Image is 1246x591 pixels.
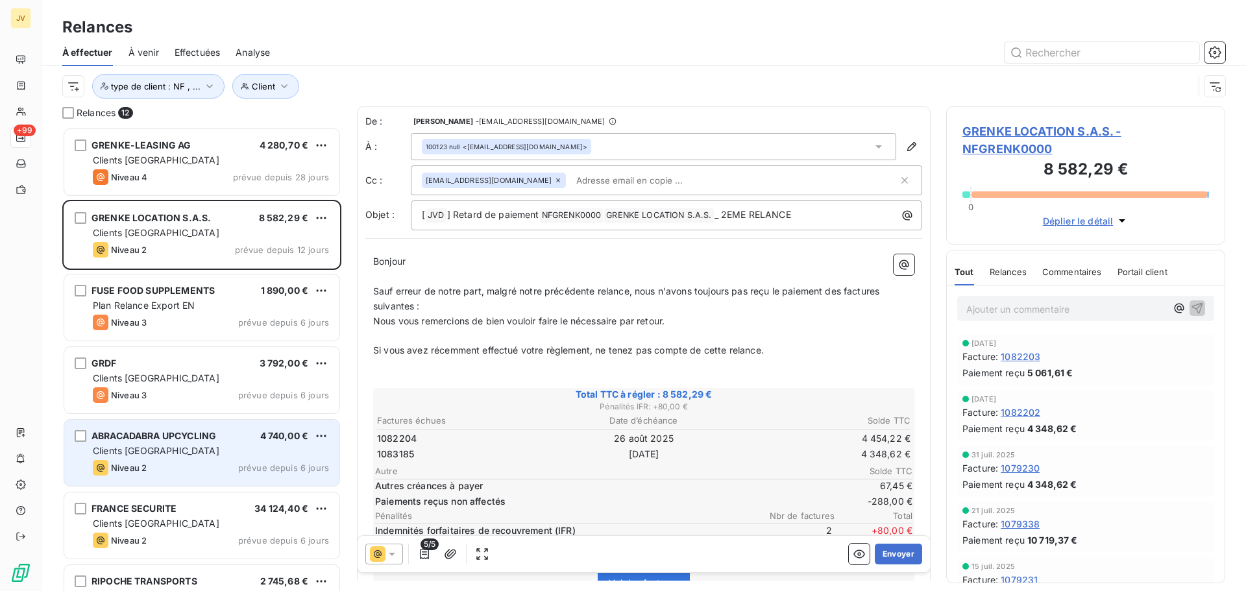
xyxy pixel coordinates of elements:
span: +99 [14,125,36,136]
span: Clients [GEOGRAPHIC_DATA] [93,518,219,529]
span: Paiement reçu [962,533,1025,547]
span: Total TTC à régler : 8 582,29 € [375,388,912,401]
span: 1082202 [1001,405,1040,419]
span: GRENKE LOCATION S.A.S. [92,212,211,223]
span: Portail client [1118,267,1167,277]
span: Nous vous remercions de bien vouloir faire le nécessaire par retour. [373,315,665,326]
span: Clients [GEOGRAPHIC_DATA] [93,154,219,165]
img: Logo LeanPay [10,562,31,583]
iframe: Intercom live chat [1202,547,1233,578]
span: 100123 null [426,142,460,151]
button: type de client : NF , ... [92,74,225,99]
span: GRDF [92,357,117,368]
span: Effectuées [175,46,221,59]
span: Clients [GEOGRAPHIC_DATA] [93,372,219,383]
span: Solde TTC [835,466,912,476]
span: Niveau 3 [111,317,147,328]
span: RIPOCHE TRANSPORTS [92,575,197,586]
span: ABRACADABRA UPCYCLING [92,430,216,441]
td: 4 348,62 € [734,447,911,461]
div: JV [10,8,31,29]
span: Niveau 3 [111,390,147,400]
span: [DATE] [971,395,996,403]
button: Client [232,74,299,99]
span: 5 061,61 € [1027,366,1073,380]
th: Solde TTC [734,414,911,428]
span: [DATE] [971,339,996,347]
span: Paiements reçus non affectés [375,495,832,508]
span: 1 890,00 € [261,285,309,296]
span: À effectuer [62,46,113,59]
span: GRENKE LOCATION S.A.S. [604,208,713,223]
span: 34 124,40 € [254,503,308,514]
span: Plan Relance Export EN [93,300,195,311]
span: 4 280,70 € [260,139,309,151]
span: Voir les factures [609,577,679,588]
span: prévue depuis 28 jours [233,172,329,182]
span: prévue depuis 6 jours [238,463,329,473]
span: Autres créances à payer [375,479,832,492]
button: Déplier le détail [1039,213,1133,228]
span: Tout [955,267,974,277]
span: 0 [968,202,973,212]
span: De : [365,115,411,128]
span: Total [835,511,912,521]
span: type de client : NF , ... [111,81,201,91]
p: Indemnités forfaitaires de recouvrement (IFR) [375,524,751,537]
span: 67,45 € [835,479,912,492]
span: [EMAIL_ADDRESS][DOMAIN_NAME] [426,176,552,184]
span: Analyse [236,46,270,59]
span: [PERSON_NAME] [413,117,473,125]
th: Date d’échéance [555,414,732,428]
span: Niveau 2 [111,245,147,255]
span: Paiement reçu [962,422,1025,435]
th: Factures échues [376,414,554,428]
span: FRANCE SECURITE [92,503,177,514]
span: prévue depuis 6 jours [238,535,329,546]
span: 15 juil. 2025 [971,562,1015,570]
span: GRENKE LOCATION S.A.S. - NFGRENK0000 [962,123,1209,158]
span: Relances [77,106,116,119]
td: 26 août 2025 [555,431,732,446]
h3: Relances [62,16,132,39]
span: Facture : [962,350,998,363]
span: Clients [GEOGRAPHIC_DATA] [93,227,219,238]
span: Sauf erreur de notre part, malgré notre précédente relance, nous n'avons toujours pas reçu le pai... [373,285,882,311]
span: Pénalités [375,511,757,521]
span: Paiement reçu [962,366,1025,380]
span: Bonjour [373,256,406,267]
span: _ 2EME RELANCE [715,209,791,220]
td: [DATE] [555,447,732,461]
span: 1079230 [1001,461,1040,475]
span: prévue depuis 6 jours [238,317,329,328]
span: 1082203 [1001,350,1040,363]
span: 1079338 [1001,517,1040,531]
span: 1082204 [377,432,417,445]
span: 1083185 [377,448,414,461]
span: prévue depuis 12 jours [235,245,329,255]
span: 4 740,00 € [260,430,309,441]
button: Envoyer [875,544,922,564]
span: Facture : [962,573,998,586]
span: Niveau 2 [111,535,147,546]
label: Cc : [365,174,411,187]
span: prévue depuis 6 jours [238,390,329,400]
span: Objet : [365,209,395,220]
span: 2 745,68 € [260,575,309,586]
span: À venir [128,46,159,59]
span: + 80,00 € [835,524,912,550]
span: 4 348,62 € [1027,477,1077,491]
span: Facture : [962,405,998,419]
span: -288,00 € [835,495,912,508]
span: 3 792,00 € [260,357,309,368]
span: Niveau 2 [111,463,147,473]
span: Paiement reçu [962,477,1025,491]
span: 8 582,29 € [259,212,309,223]
span: Autre [375,466,835,476]
span: 10 719,37 € [1027,533,1078,547]
input: Rechercher [1005,42,1199,63]
input: Adresse email en copie ... [571,171,721,190]
span: 12 [118,107,132,119]
div: grid [62,127,341,591]
span: 2 [754,524,832,550]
